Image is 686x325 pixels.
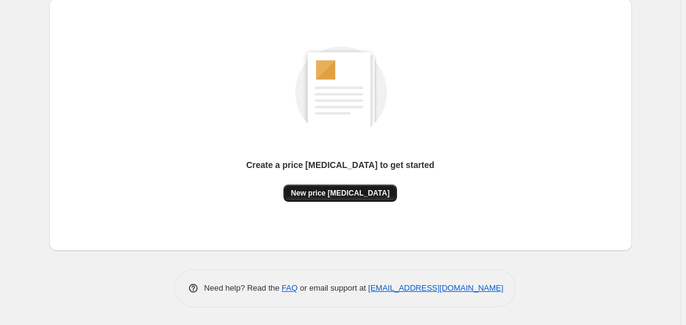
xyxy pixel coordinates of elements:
[282,283,298,292] a: FAQ
[204,283,282,292] span: Need help? Read the
[291,188,390,198] span: New price [MEDICAL_DATA]
[298,283,368,292] span: or email support at
[246,159,434,171] p: Create a price [MEDICAL_DATA] to get started
[283,185,397,202] button: New price [MEDICAL_DATA]
[368,283,503,292] a: [EMAIL_ADDRESS][DOMAIN_NAME]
